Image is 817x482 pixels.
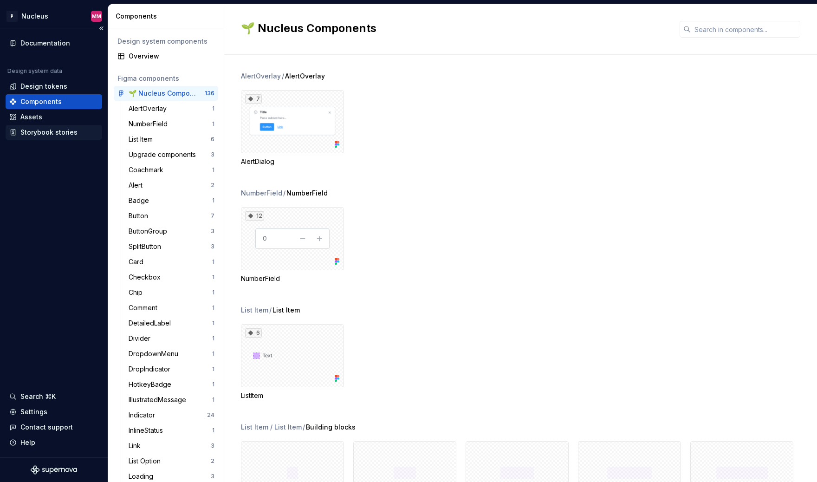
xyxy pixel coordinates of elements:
div: NumberField [241,274,344,283]
div: 1 [212,105,214,112]
a: Chip1 [125,285,218,300]
div: 3 [211,473,214,480]
div: Assets [20,112,42,122]
button: Search ⌘K [6,389,102,404]
div: 🌱 Nucleus Components [129,89,198,98]
div: Figma components [117,74,214,83]
button: Contact support [6,420,102,435]
a: Badge1 [125,193,218,208]
div: List Item [129,135,156,144]
div: Design tokens [20,82,67,91]
div: Overview [129,52,214,61]
a: Components [6,94,102,109]
div: 2 [211,457,214,465]
span: / [283,189,285,198]
button: PNucleusMM [2,6,106,26]
div: List Option [129,456,164,466]
div: Badge [129,196,153,205]
a: InlineStatus1 [125,423,218,438]
div: 24 [207,411,214,419]
div: Components [20,97,62,106]
a: IllustratedMessage1 [125,392,218,407]
span: Building blocks [306,423,356,432]
div: Chip [129,288,146,297]
div: Divider [129,334,154,343]
div: Upgrade components [129,150,200,159]
a: HotkeyBadge1 [125,377,218,392]
a: Overview [114,49,218,64]
a: DetailedLabel1 [125,316,218,331]
a: Divider1 [125,331,218,346]
div: 7 [245,94,262,104]
div: IllustratedMessage [129,395,190,404]
a: Checkbox1 [125,270,218,285]
a: Indicator24 [125,408,218,423]
a: DropdownMenu1 [125,346,218,361]
div: SplitButton [129,242,165,251]
div: 12NumberField [241,207,344,283]
div: ListItem [241,391,344,400]
div: 1 [212,166,214,174]
span: / [282,72,284,81]
a: SplitButton3 [125,239,218,254]
a: Assets [6,110,102,124]
div: 1 [212,274,214,281]
a: NumberField1 [125,117,218,131]
a: Documentation [6,36,102,51]
div: Design system components [117,37,214,46]
div: Indicator [129,410,159,420]
div: 1 [212,120,214,128]
div: Button [129,211,152,221]
div: 1 [212,381,214,388]
div: Comment [129,303,161,313]
div: Coachmark [129,165,167,175]
div: 1 [212,427,214,434]
div: 3 [211,228,214,235]
div: Documentation [20,39,70,48]
a: DropIndicator1 [125,362,218,377]
div: AlertOverlay [129,104,170,113]
div: Search ⌘K [20,392,56,401]
div: DetailedLabel [129,319,175,328]
div: HotkeyBadge [129,380,175,389]
div: 2 [211,182,214,189]
span: AlertOverlay [285,72,325,81]
div: 1 [212,319,214,327]
span: List Item [272,306,300,315]
div: DropIndicator [129,365,174,374]
div: Loading [129,472,157,481]
a: List Option2 [125,454,218,469]
div: 6 [245,328,262,338]
div: AlertOverlay [241,72,281,81]
a: Coachmark1 [125,163,218,177]
div: 1 [212,335,214,342]
div: Storybook stories [20,128,78,137]
div: 3 [211,442,214,449]
a: Button7 [125,208,218,223]
a: Storybook stories [6,125,102,140]
a: ButtonGroup3 [125,224,218,239]
div: NumberField [129,119,171,129]
span: / [269,306,272,315]
div: List Item [241,306,268,315]
div: 7AlertDialog [241,90,344,166]
div: 1 [212,197,214,204]
a: Alert2 [125,178,218,193]
div: ButtonGroup [129,227,171,236]
input: Search in components... [691,21,800,38]
div: MM [92,13,101,20]
div: 6 [211,136,214,143]
div: Help [20,438,35,447]
a: Settings [6,404,102,419]
span: NumberField [286,189,328,198]
span: / [303,423,305,432]
div: InlineStatus [129,426,167,435]
div: DropdownMenu [129,349,182,358]
div: 1 [212,350,214,358]
div: 6ListItem [241,324,344,400]
svg: Supernova Logo [31,465,77,475]
button: Collapse sidebar [95,22,108,35]
div: 7 [211,212,214,220]
button: Help [6,435,102,450]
